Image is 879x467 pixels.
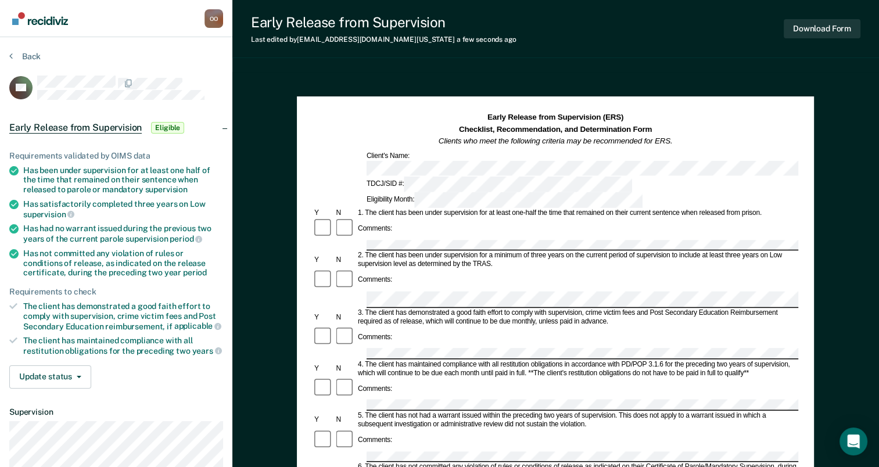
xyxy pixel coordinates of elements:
[335,256,356,265] div: N
[313,209,334,218] div: Y
[335,365,356,373] div: N
[487,113,623,122] strong: Early Release from Supervision (ERS)
[12,12,68,25] img: Recidiviz
[170,234,202,243] span: period
[23,249,223,278] div: Has not committed any violation of rules or conditions of release, as indicated on the release ce...
[313,313,334,322] div: Y
[23,166,223,195] div: Has been under supervision for at least one half of the time that remained on their sentence when...
[356,360,798,378] div: 4. The client has maintained compliance with all restitution obligations in accordance with PD/PO...
[23,336,223,355] div: The client has maintained compliance with all restitution obligations for the preceding two
[459,125,652,134] strong: Checklist, Recommendation, and Determination Form
[335,209,356,218] div: N
[251,35,516,44] div: Last edited by [EMAIL_ADDRESS][DOMAIN_NAME][US_STATE]
[183,268,207,277] span: period
[457,35,516,44] span: a few seconds ago
[23,301,223,331] div: The client has demonstrated a good faith effort to comply with supervision, crime victim fees and...
[23,210,74,219] span: supervision
[356,309,798,326] div: 3. The client has demonstrated a good faith effort to comply with supervision, crime victim fees ...
[204,9,223,28] button: Profile dropdown button
[145,185,188,194] span: supervision
[9,407,223,417] dt: Supervision
[356,385,394,393] div: Comments:
[313,365,334,373] div: Y
[356,252,798,269] div: 2. The client has been under supervision for a minimum of three years on the current period of su...
[313,416,334,425] div: Y
[23,224,223,243] div: Has had no warrant issued during the previous two years of the current parole supervision
[174,321,221,331] span: applicable
[356,412,798,429] div: 5. The client has not had a warrant issued within the preceding two years of supervision. This do...
[204,9,223,28] div: O O
[23,199,223,219] div: Has satisfactorily completed three years on Low
[839,428,867,455] div: Open Intercom Messenger
[9,151,223,161] div: Requirements validated by OIMS data
[356,333,394,342] div: Comments:
[784,19,860,38] button: Download Form
[335,313,356,322] div: N
[439,136,673,145] em: Clients who meet the following criteria may be recommended for ERS.
[335,416,356,425] div: N
[313,256,334,265] div: Y
[356,209,798,218] div: 1. The client has been under supervision for at least one-half the time that remained on their cu...
[365,177,634,193] div: TDCJ/SID #:
[9,51,41,62] button: Back
[151,122,184,134] span: Eligible
[192,346,222,355] span: years
[251,14,516,31] div: Early Release from Supervision
[356,436,394,444] div: Comments:
[365,192,644,208] div: Eligibility Month:
[356,276,394,285] div: Comments:
[9,287,223,297] div: Requirements to check
[9,365,91,389] button: Update status
[356,224,394,233] div: Comments:
[9,122,142,134] span: Early Release from Supervision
